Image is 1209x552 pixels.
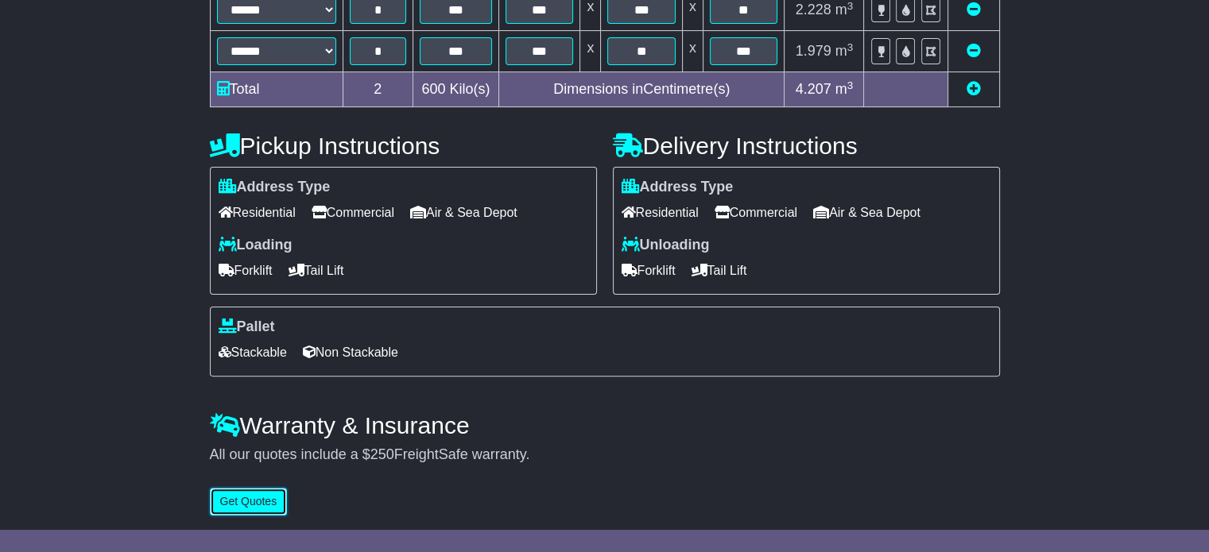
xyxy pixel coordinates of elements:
[370,446,394,462] span: 250
[835,2,854,17] span: m
[219,237,293,254] label: Loading
[410,200,517,225] span: Air & Sea Depot
[813,200,920,225] span: Air & Sea Depot
[580,31,601,72] td: x
[210,412,1000,438] h4: Warranty & Insurance
[967,81,981,97] a: Add new item
[210,446,1000,464] div: All our quotes include a $ FreightSafe warranty.
[847,41,854,53] sup: 3
[312,200,394,225] span: Commercial
[219,200,296,225] span: Residential
[715,200,797,225] span: Commercial
[967,2,981,17] a: Remove this item
[682,31,703,72] td: x
[219,258,273,283] span: Forklift
[613,133,1000,159] h4: Delivery Instructions
[967,43,981,59] a: Remove this item
[303,340,398,365] span: Non Stackable
[622,179,734,196] label: Address Type
[210,72,343,107] td: Total
[219,318,275,336] label: Pallet
[219,179,331,196] label: Address Type
[219,340,287,365] span: Stackable
[343,72,413,107] td: 2
[796,43,831,59] span: 1.979
[210,133,597,159] h4: Pickup Instructions
[622,237,710,254] label: Unloading
[622,258,676,283] span: Forklift
[421,81,445,97] span: 600
[622,200,699,225] span: Residential
[847,79,854,91] sup: 3
[210,488,288,515] button: Get Quotes
[498,72,784,107] td: Dimensions in Centimetre(s)
[796,81,831,97] span: 4.207
[835,81,854,97] span: m
[796,2,831,17] span: 2.228
[289,258,344,283] span: Tail Lift
[413,72,498,107] td: Kilo(s)
[692,258,747,283] span: Tail Lift
[835,43,854,59] span: m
